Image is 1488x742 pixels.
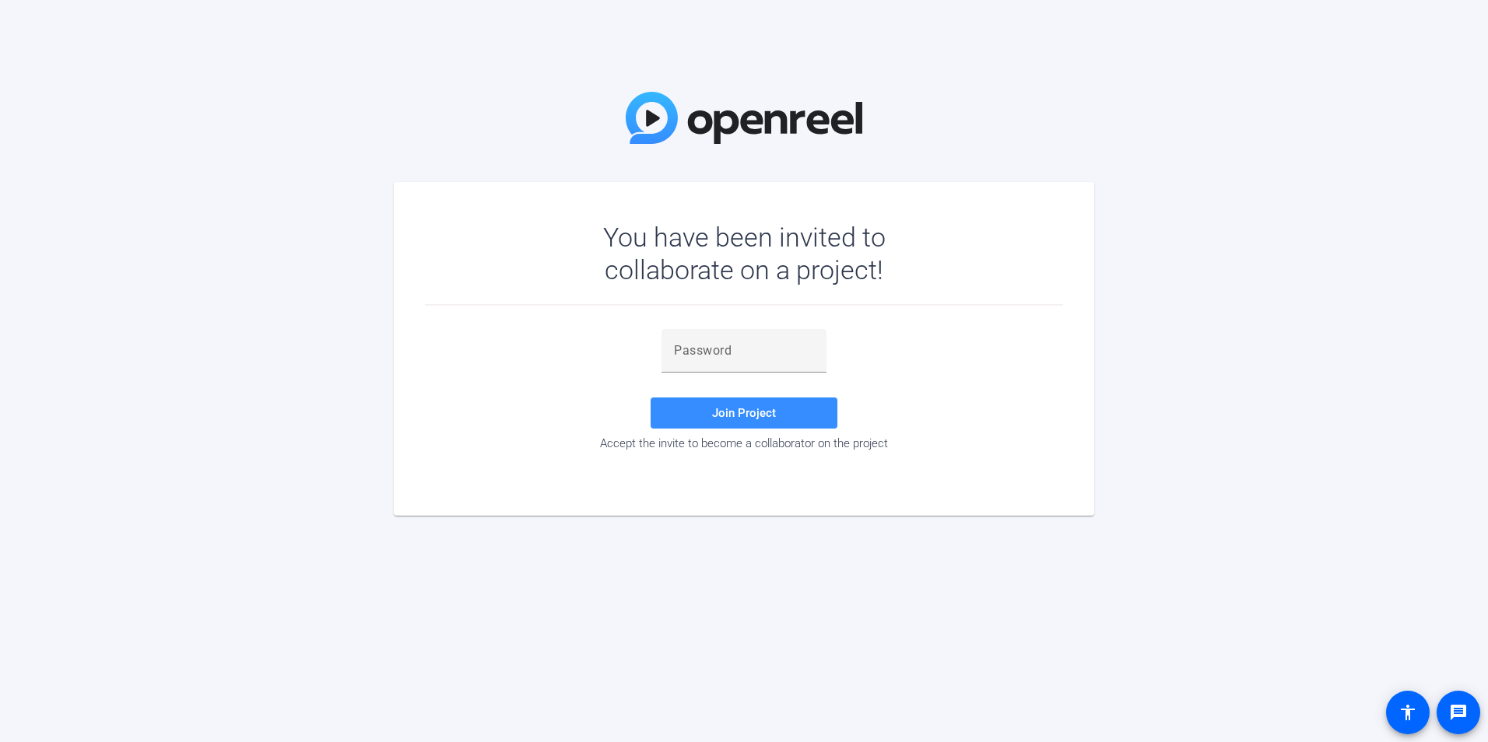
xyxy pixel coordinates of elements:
[1449,703,1468,722] mat-icon: message
[674,341,814,360] input: Password
[558,221,931,286] div: You have been invited to collaborate on a project!
[425,436,1063,450] div: Accept the invite to become a collaborator on the project
[1399,703,1417,722] mat-icon: accessibility
[626,92,862,144] img: OpenReel Logo
[712,406,776,420] span: Join Project
[651,397,837,429] button: Join Project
